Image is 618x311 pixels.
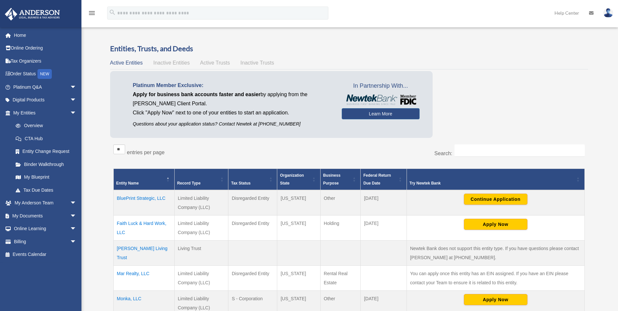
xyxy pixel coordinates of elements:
a: Home [5,29,86,42]
span: arrow_drop_down [70,235,83,248]
td: Limited Liability Company (LLC) [174,190,228,215]
td: Disregarded Entity [228,265,277,290]
th: Tax Status: Activate to sort [228,169,277,190]
a: menu [88,11,96,17]
td: Newtek Bank does not support this entity type. If you have questions please contact [PERSON_NAME]... [407,240,584,265]
a: My Blueprint [9,171,83,184]
label: Search: [434,151,452,156]
td: You can apply once this entity has an EIN assigned. If you have an EIN please contact your Team t... [407,265,584,290]
img: Anderson Advisors Platinum Portal [3,8,62,21]
span: Tax Status [231,181,251,185]
a: Online Ordering [5,42,86,55]
a: Tax Organizers [5,54,86,67]
p: Platinum Member Exclusive: [133,81,332,90]
a: Digital Productsarrow_drop_down [5,94,86,107]
span: arrow_drop_down [70,197,83,210]
td: Limited Liability Company (LLC) [174,265,228,290]
th: Record Type: Activate to sort [174,169,228,190]
a: Online Learningarrow_drop_down [5,222,86,235]
p: by applying from the [PERSON_NAME] Client Portal. [133,90,332,108]
button: Continue Application [464,194,527,205]
td: Disregarded Entity [228,190,277,215]
a: Platinum Q&Aarrow_drop_down [5,81,86,94]
span: Apply for business bank accounts faster and easier [133,92,261,97]
td: Rental Real Estate [320,265,361,290]
a: My Entitiesarrow_drop_down [5,106,83,119]
span: Active Entities [110,60,143,66]
td: Faith Luck & Hard Work, LLC [113,215,174,240]
th: Entity Name: Activate to invert sorting [113,169,174,190]
th: Organization State: Activate to sort [277,169,320,190]
span: Inactive Trusts [240,60,274,66]
span: Inactive Entities [153,60,190,66]
th: Try Newtek Bank : Activate to sort [407,169,584,190]
a: Binder Walkthrough [9,158,83,171]
td: Mar Realty, LLC [113,265,174,290]
td: Holding [320,215,361,240]
a: Tax Due Dates [9,184,83,197]
p: Questions about your application status? Contact Newtek at [PHONE_NUMBER] [133,120,332,128]
button: Apply Now [464,294,527,305]
td: [PERSON_NAME] Living Trust [113,240,174,265]
span: Active Trusts [200,60,230,66]
a: Overview [9,119,80,132]
img: User Pic [603,8,613,18]
span: Organization State [280,173,304,185]
a: My Anderson Teamarrow_drop_down [5,197,86,210]
span: arrow_drop_down [70,106,83,120]
th: Federal Return Due Date: Activate to sort [361,169,407,190]
td: [US_STATE] [277,265,320,290]
a: Learn More [342,108,420,119]
span: Record Type [177,181,201,185]
span: arrow_drop_down [70,81,83,94]
a: Order StatusNEW [5,67,86,81]
th: Business Purpose: Activate to sort [320,169,361,190]
a: Entity Change Request [9,145,83,158]
td: [DATE] [361,215,407,240]
img: NewtekBankLogoSM.png [345,95,416,105]
span: In Partnership With... [342,81,420,91]
label: entries per page [127,150,165,155]
span: arrow_drop_down [70,209,83,223]
td: Disregarded Entity [228,215,277,240]
a: Events Calendar [5,248,86,261]
a: My Documentsarrow_drop_down [5,209,86,222]
p: Click "Apply Now" next to one of your entities to start an application. [133,108,332,117]
td: [US_STATE] [277,190,320,215]
span: arrow_drop_down [70,94,83,107]
span: Entity Name [116,181,139,185]
td: BluePrint Strategic, LLC [113,190,174,215]
td: [DATE] [361,190,407,215]
span: Business Purpose [323,173,340,185]
td: Limited Liability Company (LLC) [174,215,228,240]
a: Billingarrow_drop_down [5,235,86,248]
i: menu [88,9,96,17]
span: arrow_drop_down [70,222,83,236]
a: CTA Hub [9,132,83,145]
div: NEW [37,69,52,79]
h3: Entities, Trusts, and Deeds [110,44,588,54]
td: Other [320,190,361,215]
td: Living Trust [174,240,228,265]
i: search [109,9,116,16]
div: Try Newtek Bank [410,179,575,187]
span: Federal Return Due Date [363,173,391,185]
td: [US_STATE] [277,215,320,240]
button: Apply Now [464,219,527,230]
